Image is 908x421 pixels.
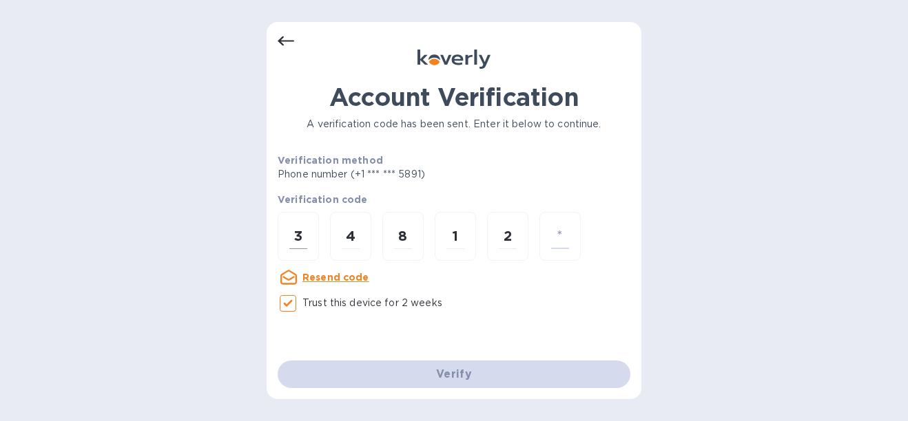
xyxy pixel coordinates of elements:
p: Trust this device for 2 weeks [302,296,442,310]
p: A verification code has been sent. Enter it below to continue. [278,117,630,131]
h1: Account Verification [278,83,630,111]
p: Verification code [278,193,630,206]
p: Phone number (+1 *** *** 5891) [278,167,530,182]
b: Verification method [278,155,383,166]
u: Resend code [302,272,369,283]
